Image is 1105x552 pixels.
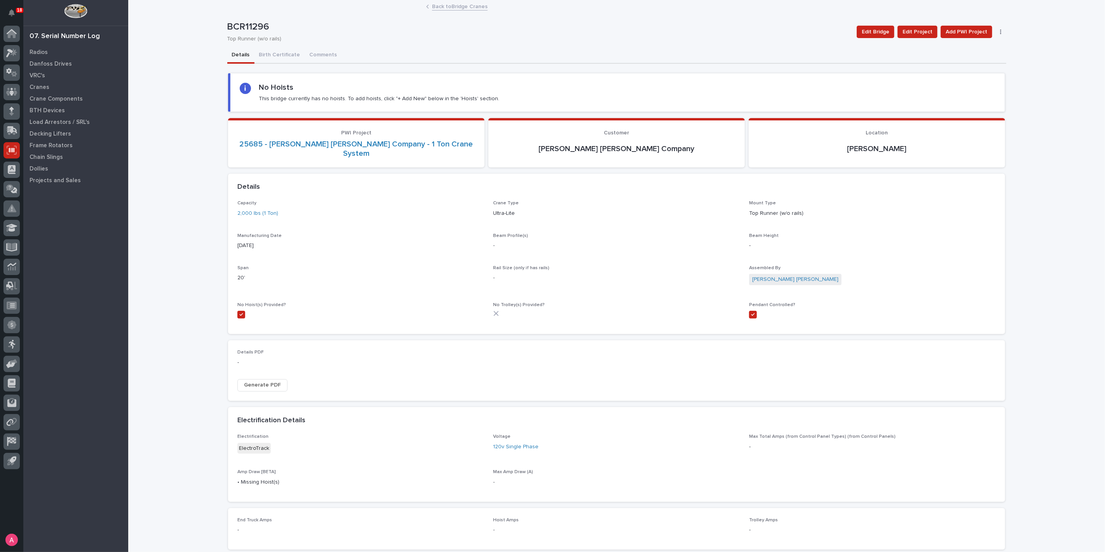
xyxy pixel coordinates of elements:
[30,96,83,103] p: Crane Components
[10,9,20,22] div: Notifications18
[493,242,740,250] p: -
[23,46,128,58] a: Radios
[237,379,288,392] button: Generate PDF
[227,36,848,42] p: Top Runner (w/o rails)
[857,26,894,38] button: Edit Bridge
[237,201,256,205] span: Capacity
[237,183,260,192] h2: Details
[493,526,740,534] p: -
[946,27,987,37] span: Add PWI Project
[23,151,128,163] a: Chain Slings
[898,26,938,38] button: Edit Project
[23,139,128,151] a: Frame Rotators
[227,21,851,33] p: BCR11296
[23,128,128,139] a: Decking Lifters
[749,242,996,250] p: -
[23,174,128,186] a: Projects and Sales
[862,27,889,37] span: Edit Bridge
[237,359,484,367] p: -
[305,47,342,64] button: Comments
[23,116,128,128] a: Load Arrestors / SRL's
[30,131,71,138] p: Decking Lifters
[259,95,499,102] p: This bridge currently has no hoists. To add hoists, click "+ Add New" below in the 'Hoists' section.
[237,350,264,355] span: Details PDF
[237,233,282,238] span: Manufacturing Date
[30,119,90,126] p: Load Arrestors / SRL's
[493,233,528,238] span: Beam Profile(s)
[30,61,72,68] p: Danfoss Drives
[237,303,286,307] span: No Hoist(s) Provided?
[237,209,278,218] a: 2,000 lbs (1 Ton)
[237,139,475,158] a: 25685 - [PERSON_NAME] [PERSON_NAME] Company - 1 Ton Crane System
[237,518,272,522] span: End Truck Amps
[493,303,545,307] span: No Trolley(s) Provided?
[23,163,128,174] a: Dollies
[237,274,484,282] p: 20'
[941,26,992,38] button: Add PWI Project
[493,434,511,439] span: Voltage
[237,266,249,270] span: Span
[493,274,740,282] p: -
[493,478,740,486] p: -
[903,27,932,37] span: Edit Project
[17,7,22,13] p: 18
[30,142,73,149] p: Frame Rotators
[493,201,519,205] span: Crane Type
[237,478,484,486] p: • Missing Hoist(s)
[493,266,550,270] span: Rail Size (only if has rails)
[23,58,128,70] a: Danfoss Drives
[493,443,539,451] a: 120v Single Phase
[749,434,896,439] span: Max Total Amps (from Control Panel Types) (from Control Panels)
[237,470,276,474] span: Amp Draw [BETA]
[749,518,778,522] span: Trolley Amps
[23,93,128,104] a: Crane Components
[749,303,795,307] span: Pendant Controlled?
[244,380,281,390] span: Generate PDF
[493,518,519,522] span: Hoist Amps
[237,434,268,439] span: Electrification
[749,443,996,451] p: -
[493,209,740,218] p: Ultra-Lite
[30,154,63,161] p: Chain Slings
[23,104,128,116] a: BTH Devices
[30,107,65,114] p: BTH Devices
[752,275,838,284] a: [PERSON_NAME] [PERSON_NAME]
[237,416,305,425] h2: Electrification Details
[30,84,49,91] p: Cranes
[30,177,81,184] p: Projects and Sales
[227,47,254,64] button: Details
[237,443,271,454] div: ElectroTrack
[749,233,779,238] span: Beam Height
[237,526,484,534] p: -
[23,70,128,81] a: VRC's
[866,130,888,136] span: Location
[749,266,781,270] span: Assembled By
[30,32,100,41] div: 07. Serial Number Log
[604,130,629,136] span: Customer
[259,83,293,92] h2: No Hoists
[237,242,484,250] p: [DATE]
[30,72,45,79] p: VRC's
[23,81,128,93] a: Cranes
[498,144,736,153] p: [PERSON_NAME] [PERSON_NAME] Company
[758,144,996,153] p: [PERSON_NAME]
[64,4,87,18] img: Workspace Logo
[749,526,996,534] p: -
[30,165,48,172] p: Dollies
[30,49,48,56] p: Radios
[493,470,533,474] span: Max Amp Draw (A)
[254,47,305,64] button: Birth Certificate
[749,209,996,218] p: Top Runner (w/o rails)
[749,201,776,205] span: Mount Type
[432,2,488,10] a: Back toBridge Cranes
[3,532,20,548] button: users-avatar
[341,130,371,136] span: PWI Project
[3,5,20,21] button: Notifications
